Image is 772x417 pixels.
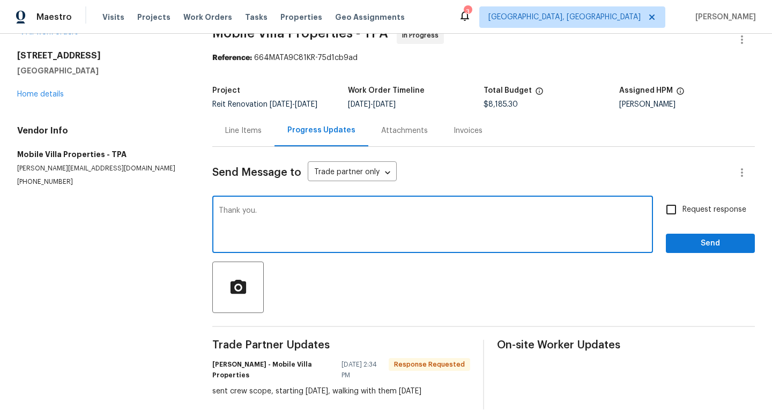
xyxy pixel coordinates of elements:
[17,177,187,187] p: [PHONE_NUMBER]
[373,101,396,108] span: [DATE]
[212,167,301,178] span: Send Message to
[666,234,755,254] button: Send
[270,101,317,108] span: -
[17,125,187,136] h4: Vendor Info
[137,12,170,23] span: Projects
[212,87,240,94] h5: Project
[484,87,532,94] h5: Total Budget
[17,50,187,61] h2: [STREET_ADDRESS]
[287,125,355,136] div: Progress Updates
[691,12,756,23] span: [PERSON_NAME]
[225,125,262,136] div: Line Items
[308,164,397,182] div: Trade partner only
[212,101,317,108] span: Reit Renovation
[17,164,187,173] p: [PERSON_NAME][EMAIL_ADDRESS][DOMAIN_NAME]
[402,30,443,41] span: In Progress
[464,6,471,17] div: 3
[280,12,322,23] span: Properties
[676,87,685,101] span: The hpm assigned to this work order.
[17,65,187,76] h5: [GEOGRAPHIC_DATA]
[17,149,187,160] h5: Mobile Villa Properties - TPA
[295,101,317,108] span: [DATE]
[270,101,292,108] span: [DATE]
[348,87,425,94] h5: Work Order Timeline
[348,101,370,108] span: [DATE]
[535,87,544,101] span: The total cost of line items that have been proposed by Opendoor. This sum includes line items th...
[348,101,396,108] span: -
[484,101,518,108] span: $8,185.30
[17,91,64,98] a: Home details
[219,207,647,244] textarea: Thank you.
[212,386,470,397] div: sent crew scope, starting [DATE], walking with them [DATE]
[212,340,470,351] span: Trade Partner Updates
[619,101,755,108] div: [PERSON_NAME]
[335,12,405,23] span: Geo Assignments
[488,12,641,23] span: [GEOGRAPHIC_DATA], [GEOGRAPHIC_DATA]
[674,237,746,250] span: Send
[212,54,252,62] b: Reference:
[212,53,755,63] div: 664MATA9C81KR-75d1cb9ad
[454,125,482,136] div: Invoices
[212,359,335,381] h6: [PERSON_NAME] - Mobile Villa Properties
[682,204,746,215] span: Request response
[183,12,232,23] span: Work Orders
[497,340,755,351] span: On-site Worker Updates
[212,27,388,40] span: Mobile Villa Properties - TPA
[342,359,382,381] span: [DATE] 2:34 PM
[381,125,428,136] div: Attachments
[245,13,268,21] span: Tasks
[390,359,469,370] span: Response Requested
[619,87,673,94] h5: Assigned HPM
[102,12,124,23] span: Visits
[36,12,72,23] span: Maestro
